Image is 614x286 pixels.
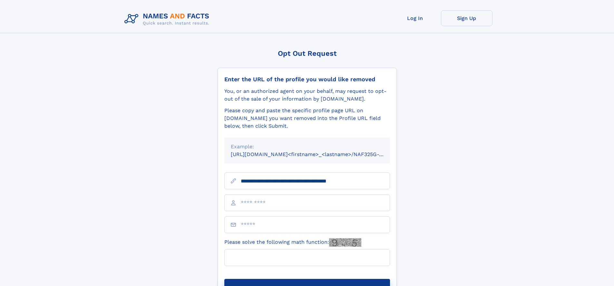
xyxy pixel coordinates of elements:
img: Logo Names and Facts [122,10,215,28]
div: You, or an authorized agent on your behalf, may request to opt-out of the sale of your informatio... [224,87,390,103]
div: Opt Out Request [218,49,397,57]
small: [URL][DOMAIN_NAME]<firstname>_<lastname>/NAF325G-xxxxxxxx [231,151,402,157]
div: Enter the URL of the profile you would like removed [224,76,390,83]
a: Log In [389,10,441,26]
div: Please copy and paste the specific profile page URL on [DOMAIN_NAME] you want removed into the Pr... [224,107,390,130]
a: Sign Up [441,10,492,26]
label: Please solve the following math function: [224,238,361,247]
div: Example: [231,143,384,151]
